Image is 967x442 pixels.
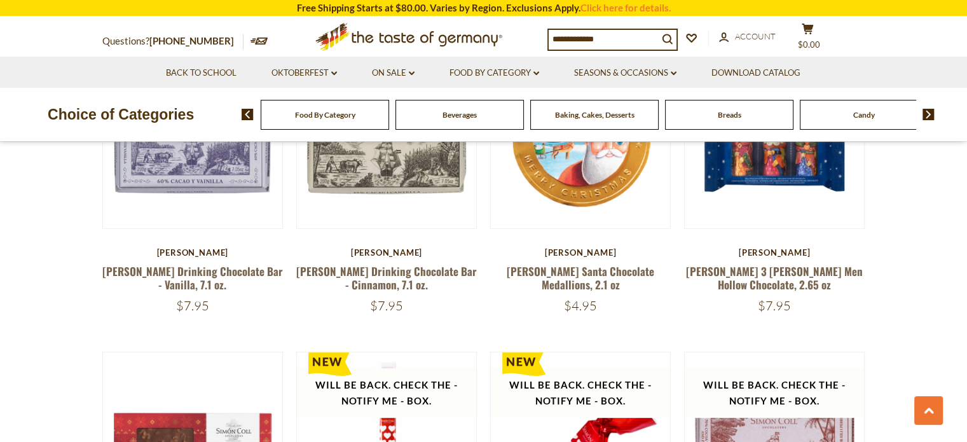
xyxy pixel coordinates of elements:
img: next arrow [922,109,935,120]
a: Food By Category [295,110,355,120]
div: [PERSON_NAME] [684,247,865,258]
a: Candy [853,110,875,120]
a: Account [719,30,776,44]
div: [PERSON_NAME] [296,247,477,258]
div: [PERSON_NAME] [490,247,671,258]
a: Seasons & Occasions [574,66,676,80]
span: $7.95 [370,298,403,314]
a: On Sale [372,66,415,80]
a: Breads [718,110,741,120]
a: [PHONE_NUMBER] [149,35,234,46]
a: [PERSON_NAME] Santa Chocolate Medallions, 2.1 oz [507,263,654,293]
a: Download Catalog [711,66,800,80]
a: [PERSON_NAME] Drinking Chocolate Bar - Vanilla, 7.1 oz. [102,263,283,293]
a: [PERSON_NAME] 3 [PERSON_NAME] Men Hollow Chocolate, 2.65 oz [686,263,863,293]
a: Beverages [442,110,477,120]
span: $7.95 [176,298,209,314]
a: Food By Category [449,66,539,80]
span: $7.95 [758,298,791,314]
a: Click here for details. [580,2,671,13]
img: previous arrow [242,109,254,120]
span: Account [735,31,776,41]
div: [PERSON_NAME] [102,247,284,258]
a: Oktoberfest [271,66,337,80]
span: $0.00 [798,39,820,50]
button: $0.00 [789,23,827,55]
a: [PERSON_NAME] Drinking Chocolate Bar - Cinnamon, 7.1 oz. [296,263,477,293]
p: Questions? [102,33,243,50]
a: Back to School [166,66,237,80]
span: $4.95 [564,298,597,314]
a: Baking, Cakes, Desserts [555,110,634,120]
